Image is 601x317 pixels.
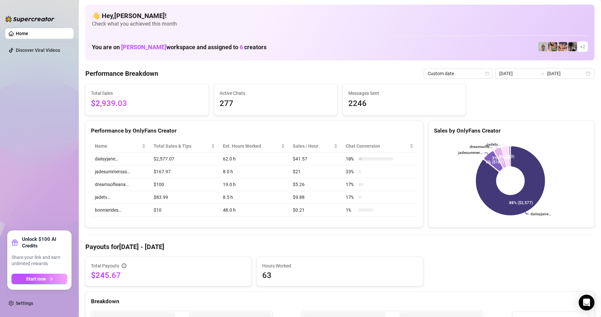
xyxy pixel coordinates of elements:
div: Breakdown [91,297,589,306]
td: $21 [289,165,342,178]
span: Total Sales & Tips [154,142,210,150]
span: 6 [240,44,243,51]
h4: Performance Breakdown [85,69,158,78]
td: $5.26 [289,178,342,191]
span: [PERSON_NAME] [121,44,166,51]
strong: Unlock $100 AI Credits [22,236,67,249]
a: Discover Viral Videos [16,48,60,53]
span: 63 [262,270,417,281]
span: $2,939.03 [91,97,203,110]
span: Chat Conversion [346,142,408,150]
th: Name [91,140,150,153]
span: + 2 [580,43,585,50]
span: gift [11,239,18,246]
th: Total Sales & Tips [150,140,219,153]
div: Sales by OnlyFans Creator [434,126,589,135]
td: dreamsofleana… [91,178,150,191]
input: Start date [499,70,537,77]
img: logo-BBDzfeDw.svg [5,16,54,22]
span: Active Chats [220,90,332,97]
span: 277 [220,97,332,110]
span: Name [95,142,140,150]
text: jadesummer... [458,151,483,155]
span: 1 % [346,206,356,214]
td: 8.5 h [219,191,289,204]
span: arrow-right [49,277,53,281]
img: Barbi [538,42,547,51]
img: daiisyjane [568,42,577,51]
td: 8.0 h [219,165,289,178]
td: jadetv… [91,191,150,204]
span: 17 % [346,181,356,188]
span: 33 % [346,168,356,175]
img: bonnierides [558,42,567,51]
text: jadetv… [487,142,500,147]
span: info-circle [122,264,126,268]
td: $167.97 [150,165,219,178]
span: Share your link and earn unlimited rewards [11,254,67,267]
text: dreamsofle... [470,144,492,149]
span: 17 % [346,194,356,201]
span: to [539,71,545,76]
td: 19.0 h [219,178,289,191]
div: Est. Hours Worked [223,142,280,150]
td: 48.0 h [219,204,289,217]
td: $100 [150,178,219,191]
img: dreamsofleana [548,42,557,51]
a: Home [16,31,28,36]
th: Sales / Hour [289,140,342,153]
span: 2246 [348,97,461,110]
span: calendar [485,72,489,75]
span: Hours Worked [262,262,417,269]
td: 62.0 h [219,153,289,165]
td: $41.57 [289,153,342,165]
button: Start nowarrow-right [11,274,67,284]
text: daiisyjane… [530,212,551,216]
td: daiisyjane… [91,153,150,165]
span: Custom date [428,69,489,78]
span: Messages Sent [348,90,461,97]
input: End date [547,70,585,77]
td: $0.21 [289,204,342,217]
td: $9.88 [289,191,342,204]
span: $245.67 [91,270,246,281]
h4: 👋 Hey, [PERSON_NAME] ! [92,11,588,20]
div: Open Intercom Messenger [579,295,594,310]
h1: You are on workspace and assigned to creators [92,44,267,51]
td: $2,577.07 [150,153,219,165]
span: Check what you achieved this month [92,20,588,28]
span: Start now [26,276,46,282]
td: bonnierides… [91,204,150,217]
td: $10 [150,204,219,217]
td: jadesummersss… [91,165,150,178]
div: Performance by OnlyFans Creator [91,126,418,135]
span: Total Payouts [91,262,119,269]
td: $83.99 [150,191,219,204]
th: Chat Conversion [342,140,418,153]
span: 10 % [346,155,356,162]
h4: Payouts for [DATE] - [DATE] [85,242,594,251]
span: swap-right [539,71,545,76]
span: Sales / Hour [293,142,333,150]
a: Settings [16,301,33,306]
span: Total Sales [91,90,203,97]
